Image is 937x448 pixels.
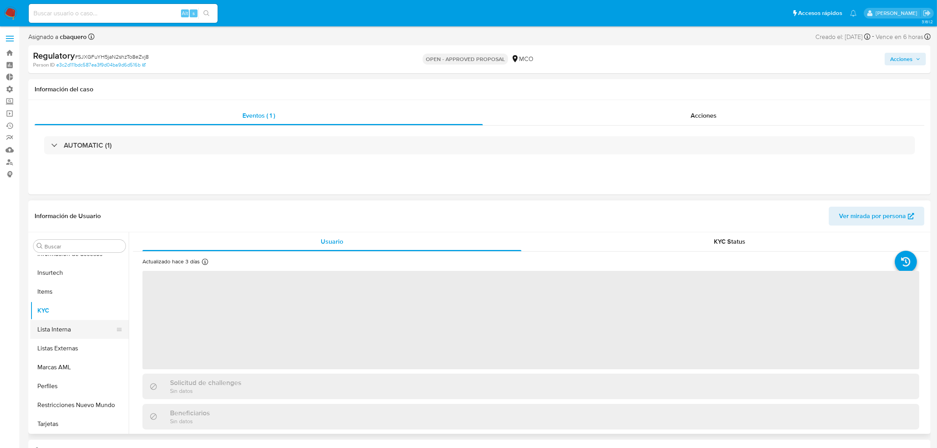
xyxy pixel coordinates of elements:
span: Ver mirada por persona [839,207,906,226]
button: search-icon [198,8,214,19]
a: Salir [923,9,931,17]
span: KYC Status [714,237,746,246]
a: e3c2d111bdc587ea3f9d04ba9d6d516b [56,61,146,68]
span: Alt [182,9,188,17]
input: Buscar [44,243,122,250]
p: OPEN - APPROVED PROPOSAL [423,54,508,65]
div: BeneficiariosSin datos [142,404,919,429]
button: Ver mirada por persona [829,207,924,226]
span: - [872,31,874,42]
button: Listas Externas [30,339,129,358]
a: Notificaciones [850,10,857,17]
span: ‌ [142,271,919,369]
span: s [192,9,195,17]
button: Items [30,282,129,301]
h1: Información del caso [35,85,924,93]
input: Buscar usuario o caso... [29,8,218,19]
div: AUTOMATIC (1) [44,136,915,154]
div: Solicitud de challengesSin datos [142,374,919,399]
button: Buscar [37,243,43,249]
p: camila.baquero@mercadolibre.com.co [876,9,920,17]
h3: Solicitud de challenges [170,378,241,387]
h3: AUTOMATIC (1) [64,141,112,150]
div: MCO [511,55,533,63]
b: Person ID [33,61,55,68]
button: KYC [30,301,129,320]
button: Marcas AML [30,358,129,377]
h3: Beneficiarios [170,409,210,417]
button: Perfiles [30,377,129,396]
b: cbaquero [58,32,87,41]
div: Creado el: [DATE] [815,31,870,42]
span: Accesos rápidos [798,9,842,17]
button: Restricciones Nuevo Mundo [30,396,129,415]
span: Asignado a [28,33,87,41]
button: Tarjetas [30,415,129,433]
span: Eventos ( 1 ) [242,111,275,120]
p: Actualizado hace 3 días [142,258,200,265]
button: Insurtech [30,263,129,282]
span: Acciones [890,53,913,65]
button: Acciones [885,53,926,65]
span: Usuario [321,237,343,246]
span: # SJXGFuYH5jaN2shzTo8eZvj8 [75,53,149,61]
p: Sin datos [170,417,210,425]
span: Vence en 6 horas [876,33,923,41]
b: Regulatory [33,49,75,62]
h1: Información de Usuario [35,212,101,220]
button: Lista Interna [30,320,122,339]
p: Sin datos [170,387,241,394]
span: Acciones [691,111,717,120]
